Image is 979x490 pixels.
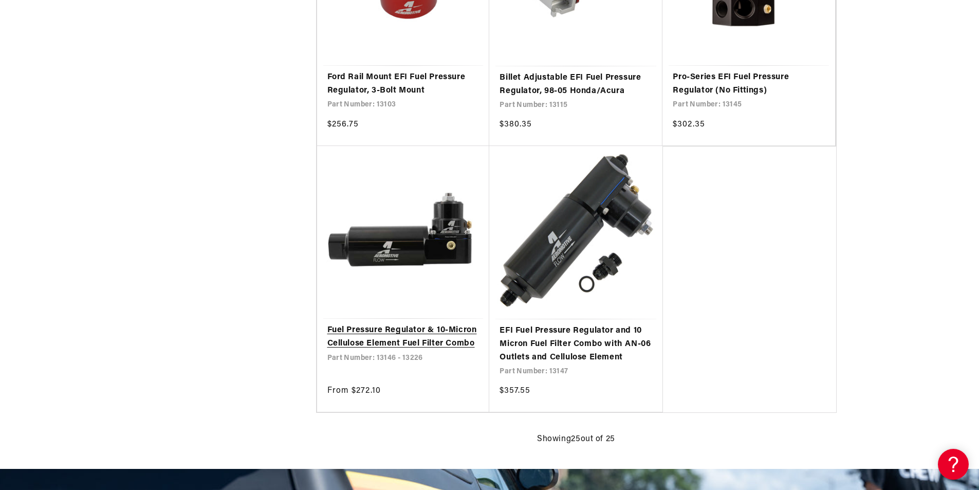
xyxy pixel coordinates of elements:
a: Ford Rail Mount EFI Fuel Pressure Regulator, 3-Bolt Mount [327,71,479,97]
a: Fuel Pressure Regulator & 10-Micron Cellulose Element Fuel Filter Combo [327,324,479,350]
p: Showing out of 25 [537,433,615,446]
a: Billet Adjustable EFI Fuel Pressure Regulator, 98-05 Honda/Acura [500,71,652,98]
a: EFI Fuel Pressure Regulator and 10 Micron Fuel Filter Combo with AN-06 Outlets and Cellulose Element [500,324,652,364]
a: Pro-Series EFI Fuel Pressure Regulator (No Fittings) [673,71,825,97]
span: 25 [571,435,580,443]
